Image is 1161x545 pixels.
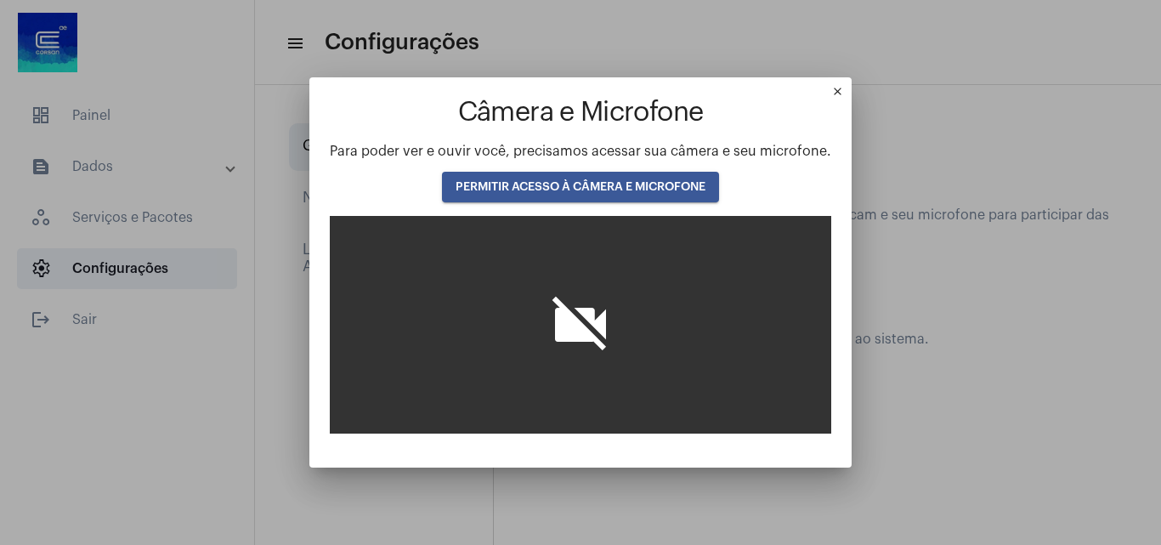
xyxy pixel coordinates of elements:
span: PERMITIR ACESSO À CÂMERA E MICROFONE [456,181,705,193]
h1: Câmera e Microfone [330,98,831,128]
span: Para poder ver e ouvir você, precisamos acessar sua câmera e seu microfone. [330,145,831,158]
i: videocam_off [547,291,614,359]
mat-icon: close [831,85,852,105]
button: PERMITIR ACESSO À CÂMERA E MICROFONE [442,172,719,202]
